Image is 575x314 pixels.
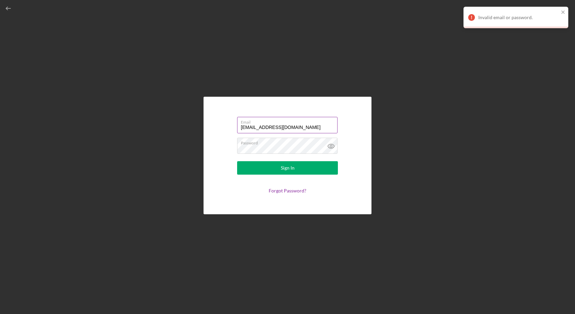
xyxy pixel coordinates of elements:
[281,161,295,175] div: Sign In
[561,9,566,16] button: close
[269,188,306,193] a: Forgot Password?
[241,138,338,145] label: Password
[478,15,559,20] div: Invalid email or password.
[237,161,338,175] button: Sign In
[241,117,338,125] label: Email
